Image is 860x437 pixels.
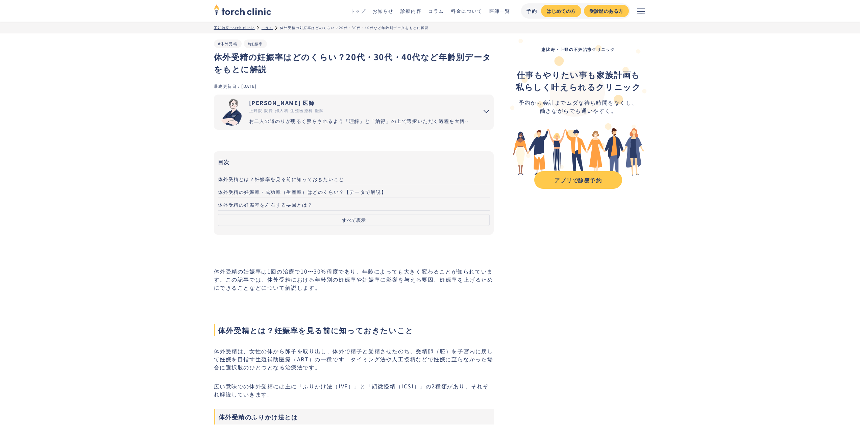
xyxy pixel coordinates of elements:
[214,25,255,30] a: 不妊治療 torch clinic
[214,83,242,89] div: 最終更新日：
[534,171,622,189] a: アプリで診察予約
[241,83,257,89] div: [DATE]
[214,95,494,130] summary: 市山 卓彦 [PERSON_NAME] 医師 上野院 院長 婦人科 生殖医療科 医師 お二人の道のりが明るく照らされるよう「理解」と「納得」の上で選択いただく過程を大切にしています。エビデンスに...
[218,176,344,182] span: 体外受精とは？妊娠率を見る前に知っておきたいこと
[218,188,387,195] span: 体外受精の妊娠率・成功率（生産率）はどのくらい？【データで解説】
[218,157,490,167] h3: 目次
[214,51,494,75] h1: 体外受精の妊娠率はどのくらい？20代・30代・40代など年齢別データをもとに解説
[214,25,646,30] ul: パンくずリスト
[516,81,641,93] strong: 私らしく叶えられるクリニック
[249,118,474,125] div: お二人の道のりが明るく照らされるよう「理解」と「納得」の上で選択いただく過程を大切にしています。エビデンスに基づいた高水準の医療提供により「幸せな家族計画の実現」をお手伝いさせていただきます。
[249,107,474,113] div: 上野院 院長 婦人科 生殖医療科 医師
[541,46,615,52] strong: 恵比寿・上野の不妊治療クリニック
[248,41,263,46] a: #妊娠率
[428,7,444,14] a: コラム
[214,267,494,291] p: 体外受精の妊娠率は1回の治療で10〜30%程度であり、年齢によっても大きく変わることが知られています。この記事では、体外受精における年齢別の妊娠率や妊娠率に影響を与える要因、妊娠率を上げるために...
[214,2,271,17] img: torch clinic
[489,7,510,14] a: 医師一覧
[350,7,366,14] a: トップ
[218,214,490,226] button: すべて表示
[218,198,490,211] a: 体外受精の妊娠率を左右する要因とは？
[214,409,494,425] h3: 体外受精のふりかけ法とは
[517,69,640,80] strong: 仕事もやりたい事も家族計画も
[526,7,537,15] div: 予約
[214,95,474,130] a: [PERSON_NAME] 医師 上野院 院長 婦人科 生殖医療科 医師 お二人の道のりが明るく照らされるよう「理解」と「納得」の上で選択いただく過程を大切にしています。エビデンスに基づいた高水...
[214,5,271,17] a: home
[218,185,490,198] a: 体外受精の妊娠率・成功率（生産率）はどのくらい？【データで解説】
[262,25,273,30] a: コラム
[218,41,238,46] a: #体外受精
[280,25,429,30] div: 体外受精の妊娠率はどのくらい？20代・30代・40代など年齢別データをもとに解説
[541,5,581,17] a: はじめての方
[516,98,641,114] div: 予約から会計までムダな待ち時間をなくし、 働きながらでも通いやすく。
[218,172,490,185] a: 体外受精とは？妊娠率を見る前に知っておきたいこと
[214,382,494,398] p: 広い意味での体外受精には主に「ふりかけ法（IVF）」と「顕微授精（ICSI）」の2種類があり、それぞれ解説していきます。
[584,5,629,17] a: 受診歴のある方
[372,7,393,14] a: お知らせ
[516,69,641,93] div: ‍ ‍
[218,99,245,126] img: 市山 卓彦
[589,7,623,15] div: 受診歴のある方
[214,324,494,336] span: 体外受精とは？妊娠率を見る前に知っておきたいこと
[540,176,616,184] div: アプリで診察予約
[249,99,474,107] div: [PERSON_NAME] 医師
[546,7,575,15] div: はじめての方
[214,347,494,371] p: 体外受精は、女性の体から卵子を取り出し、体外で精子と受精させたのち、受精卵（胚）を子宮内に戻して妊娠を目指す生殖補助医療（ART）の一種です。タイミング法や人工授精などで妊娠に至らなかった場合に...
[400,7,421,14] a: 診療内容
[218,201,313,208] span: 体外受精の妊娠率を左右する要因とは？
[451,7,483,14] a: 料金について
